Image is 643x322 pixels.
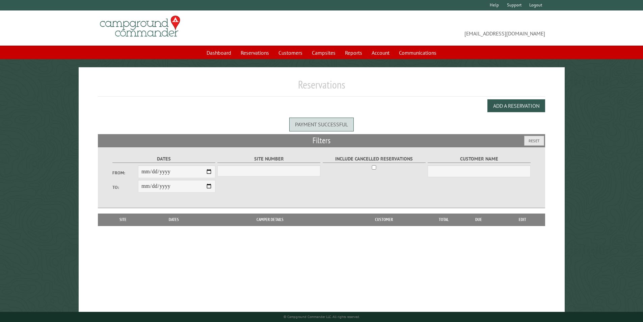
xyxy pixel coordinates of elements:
a: Reservations [237,46,273,59]
a: Communications [395,46,440,59]
label: Dates [112,155,215,163]
a: Account [368,46,394,59]
label: To: [112,184,138,191]
a: Campsites [308,46,340,59]
a: Dashboard [203,46,235,59]
label: Site Number [217,155,320,163]
h1: Reservations [98,78,545,97]
div: Payment successful [289,118,354,131]
th: Edit [500,214,545,226]
th: Total [430,214,457,226]
label: Include Cancelled Reservations [323,155,426,163]
button: Add a Reservation [487,99,545,112]
span: [EMAIL_ADDRESS][DOMAIN_NAME] [322,19,545,38]
th: Dates [145,214,203,226]
button: Reset [524,136,544,146]
a: Reports [341,46,366,59]
th: Site [101,214,145,226]
th: Due [457,214,500,226]
h2: Filters [98,134,545,147]
label: Customer Name [428,155,531,163]
small: © Campground Commander LLC. All rights reserved. [284,315,360,319]
label: From: [112,170,138,176]
th: Camper Details [203,214,337,226]
th: Customer [337,214,430,226]
img: Campground Commander [98,13,182,40]
a: Customers [274,46,306,59]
